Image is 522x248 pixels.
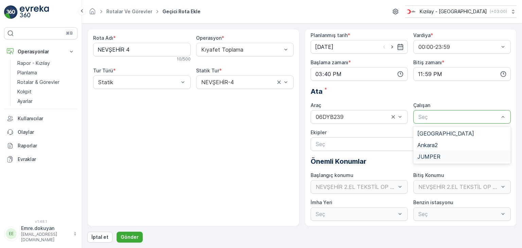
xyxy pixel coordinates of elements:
[420,8,487,15] p: Kızılay - [GEOGRAPHIC_DATA]
[196,35,222,41] label: Operasyon
[413,172,444,178] label: Bitiş Konumu
[18,129,75,136] p: Olaylar
[311,86,323,96] span: Ata
[4,5,18,19] img: logo
[18,115,75,122] p: Kullanıcılar
[15,87,77,96] a: Kokpit
[20,5,49,19] img: logo_light-DOdMpM7g.png
[17,79,59,86] p: Rotalar & Görevler
[4,153,77,166] a: Evraklar
[17,98,33,105] p: Ayarlar
[15,68,77,77] a: Planlama
[417,154,440,160] span: JUMPER
[4,45,77,58] button: Operasyonlar
[413,102,430,108] label: Çalışan
[4,225,77,243] button: EEEmre.dokuyan[EMAIL_ADDRESS][DOMAIN_NAME]
[161,8,202,15] span: Geçici Rota Ekle
[18,142,75,149] p: Raporlar
[4,125,77,139] a: Olaylar
[405,5,517,18] button: Kızılay - [GEOGRAPHIC_DATA](+03:00)
[93,35,113,41] label: Rota Adı
[66,31,73,36] p: ⌘B
[15,58,77,68] a: Rapor - Kızılay
[490,9,507,14] p: ( +03:00 )
[117,232,143,243] button: Gönder
[15,77,77,87] a: Rotalar & Görevler
[18,156,75,163] p: Evraklar
[311,102,321,108] label: Araç
[93,68,113,73] label: Tur Türü
[311,199,332,205] label: İmha Yeri
[417,142,438,148] span: Ankara2
[405,8,417,15] img: k%C4%B1z%C4%B1lay_D5CCths_t1JZB0k.png
[87,232,112,243] button: İptal et
[311,32,348,38] label: Planlanmış tarih
[15,96,77,106] a: Ayarlar
[106,8,152,14] a: Rotalar ve Görevler
[196,68,219,73] label: Statik Tur
[413,32,431,38] label: Vardiya
[418,113,499,121] p: Seç
[311,129,327,135] label: Ekipler
[311,40,408,54] input: dd/mm/yyyy
[17,60,50,67] p: Rapor - Kızılay
[4,219,77,224] span: v 1.48.1
[89,10,96,16] a: Ana Sayfa
[17,88,32,95] p: Kokpit
[17,69,37,76] p: Planlama
[4,139,77,153] a: Raporlar
[177,56,191,62] p: 10 / 500
[413,59,442,65] label: Bitiş zamanı
[417,130,474,137] span: [GEOGRAPHIC_DATA]
[21,225,70,232] p: Emre.dokuyan
[121,234,139,241] p: Gönder
[316,140,499,148] p: Seç
[311,172,353,178] label: Başlangıç konumu
[311,156,511,166] p: Önemli Konumlar
[4,112,77,125] a: Kullanıcılar
[91,234,108,241] p: İptal et
[6,228,17,239] div: EE
[413,199,453,205] label: Benzin istasyonu
[18,48,64,55] p: Operasyonlar
[311,59,348,65] label: Başlama zamanı
[21,232,70,243] p: [EMAIL_ADDRESS][DOMAIN_NAME]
